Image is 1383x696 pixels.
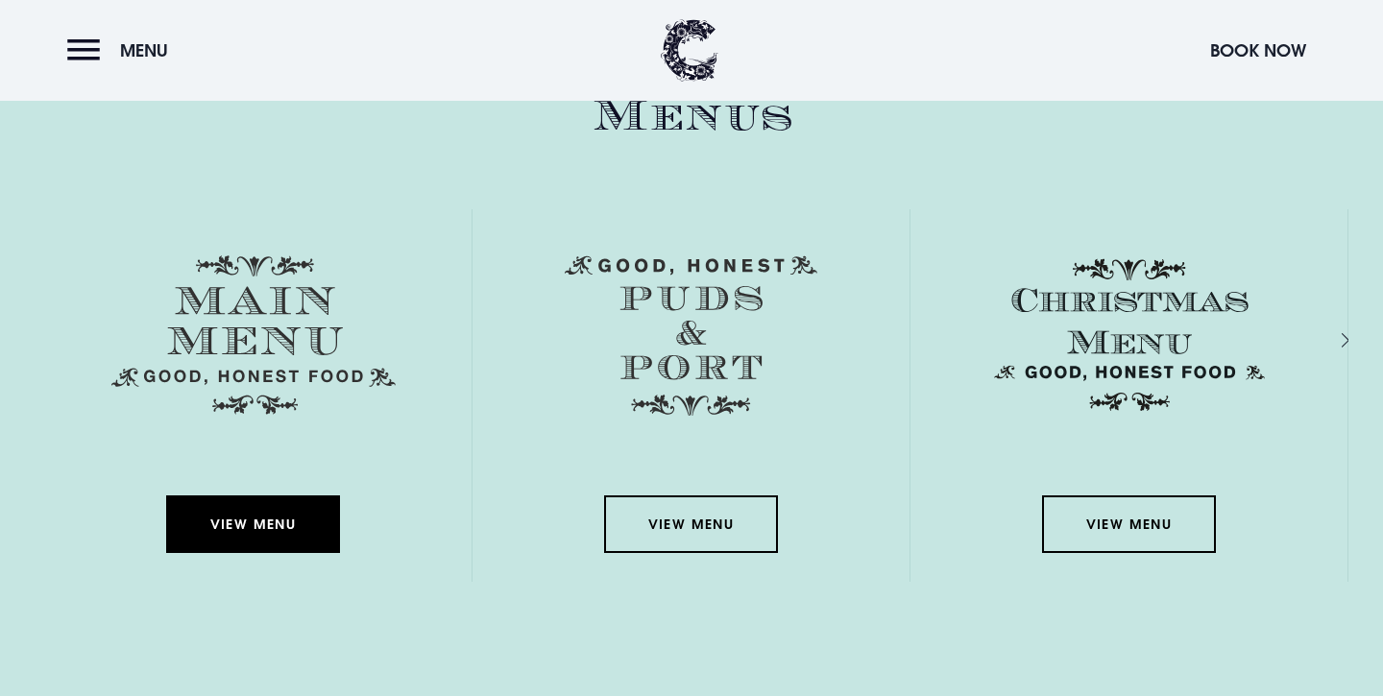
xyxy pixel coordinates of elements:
span: Menu [120,39,168,61]
a: View Menu [166,495,339,553]
div: Next slide [1316,326,1334,354]
button: Book Now [1201,30,1316,71]
img: Clandeboye Lodge [661,19,718,82]
a: View Menu [1042,495,1215,553]
img: Christmas Menu SVG [987,255,1272,415]
h2: Menus [35,91,1348,142]
button: Menu [67,30,178,71]
a: View Menu [604,495,777,553]
img: Menu puds and port [565,255,817,417]
img: Menu main menu [111,255,396,415]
